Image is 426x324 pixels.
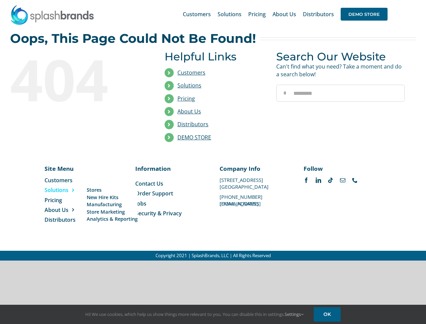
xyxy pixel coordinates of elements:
a: Customers [177,69,205,76]
a: OK [314,307,341,322]
a: DEMO STORE [341,3,388,25]
a: tiktok [328,178,333,183]
nav: Menu [45,177,90,224]
a: Distributors [303,3,334,25]
span: Store Marketing [87,208,125,215]
a: Distributors [45,216,90,223]
a: Stores [87,186,138,193]
input: Search... [276,85,405,102]
span: Jobs [135,200,146,207]
a: Manufacturing [87,201,138,208]
h3: Search Our Website [276,50,405,63]
a: Solutions [177,82,201,89]
a: phone [352,178,358,183]
a: Pricing [248,3,266,25]
a: Solutions [45,186,90,194]
span: About Us [273,11,296,17]
a: About Us [45,206,90,214]
span: DEMO STORE [341,8,388,21]
p: Company Info [220,164,291,172]
a: Pricing [45,196,90,204]
div: 404 [10,50,139,108]
a: About Us [177,108,201,115]
a: Distributors [177,120,208,128]
span: Order Support [135,190,173,197]
a: facebook [304,178,309,183]
a: New Hire Kits [87,194,138,201]
h2: Oops, This Page Could Not Be Found! [10,32,256,45]
a: Store Marketing [87,208,138,215]
a: mail [340,178,345,183]
a: Contact Us [135,180,206,187]
span: Distributors [45,216,76,223]
nav: Menu [135,180,206,217]
span: Contact Us [135,180,163,187]
span: About Us [45,206,68,214]
a: Pricing [177,95,195,102]
span: Customers [183,11,211,17]
p: Follow [304,164,375,172]
a: DEMO STORE [177,134,211,141]
a: Customers [183,3,211,25]
a: Order Support [135,190,206,197]
h3: Helpful Links [165,50,266,63]
span: Customers [45,177,73,184]
span: Manufacturing [87,201,122,208]
span: Pricing [45,196,62,204]
p: Can't find what you need? Take a moment and do a search below! [276,63,405,78]
p: Information [135,164,206,172]
input: Search [276,85,293,102]
nav: Main Menu [183,3,388,25]
p: Site Menu [45,164,90,172]
img: SplashBrands.com Logo [10,5,94,25]
a: Customers [45,177,90,184]
a: Analytics & Reporting [87,215,138,222]
a: Security & Privacy [135,210,206,217]
span: Distributors [303,11,334,17]
span: Solutions [45,186,68,194]
span: Hi! We use cookies, which help us show things more relevant to you. You can disable this in setti... [85,311,304,317]
a: linkedin [316,178,321,183]
span: Pricing [248,11,266,17]
span: Security & Privacy [135,210,182,217]
a: Jobs [135,200,206,207]
span: Stores [87,186,102,193]
a: Settings [285,311,304,317]
span: Solutions [218,11,242,17]
span: New Hire Kits [87,194,118,201]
